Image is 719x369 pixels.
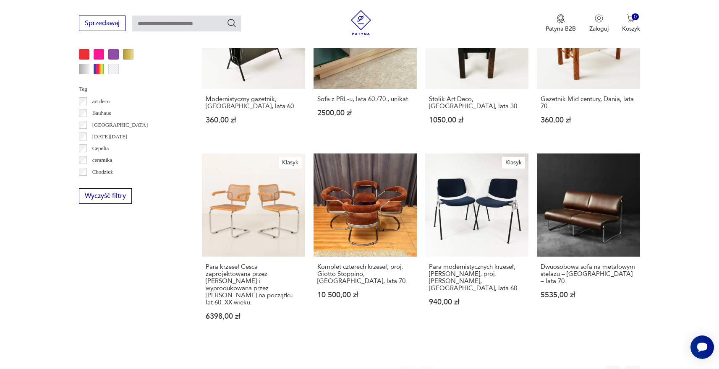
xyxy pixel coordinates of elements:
[632,13,639,21] div: 0
[429,263,525,292] h3: Para modernistycznych krzeseł, [PERSON_NAME], proj. [PERSON_NAME], [GEOGRAPHIC_DATA], lata 60.
[92,179,112,188] p: Ćmielów
[317,263,413,285] h3: Komplet czterech krzeseł, proj. Giotto Stoppino, [GEOGRAPHIC_DATA], lata 70.
[92,109,111,118] p: Bauhaus
[541,263,636,285] h3: Dwuosobowa sofa na metalowym stelażu – [GEOGRAPHIC_DATA] – lata 70.
[206,263,301,306] h3: Para krzeseł Cesca zaprojektowana przez [PERSON_NAME] i wyprodukowana przez [PERSON_NAME] na pocz...
[546,25,576,33] p: Patyna B2B
[541,117,636,124] p: 360,00 zł
[546,14,576,33] a: Ikona medaluPatyna B2B
[314,153,417,336] a: Komplet czterech krzeseł, proj. Giotto Stoppino, Włochy, lata 70.Komplet czterech krzeseł, proj. ...
[79,84,182,94] p: Tag
[589,14,609,33] button: Zaloguj
[429,117,525,124] p: 1050,00 zł
[92,167,113,177] p: Chodzież
[690,335,714,359] iframe: Smartsupp widget button
[541,291,636,299] p: 5535,00 zł
[92,97,110,106] p: art deco
[92,144,109,153] p: Cepelia
[79,16,125,31] button: Sprzedawaj
[202,153,305,336] a: KlasykPara krzeseł Cesca zaprojektowana przez Marcela Breuera i wyprodukowana przez Gavinę na poc...
[557,14,565,23] img: Ikona medalu
[92,120,148,130] p: [GEOGRAPHIC_DATA]
[595,14,603,23] img: Ikonka użytkownika
[79,188,132,204] button: Wyczyść filtry
[348,10,374,35] img: Patyna - sklep z meblami i dekoracjami vintage
[92,156,112,165] p: ceramika
[429,96,525,110] h3: Stolik Art Deco, [GEOGRAPHIC_DATA], lata 30.
[622,25,640,33] p: Koszyk
[541,96,636,110] h3: Gazetnik Mid century, Dania, lata 70.
[206,117,301,124] p: 360,00 zł
[589,25,609,33] p: Zaloguj
[317,96,413,103] h3: Sofa z PRL-u, lata 60./70., unikat
[206,96,301,110] h3: Modernistyczny gazetnik, [GEOGRAPHIC_DATA], lata 60.
[425,153,528,336] a: KlasykPara modernistycznych krzeseł, Anonima Castelli, proj. G. Piretti, Włochy, lata 60.Para mod...
[79,21,125,27] a: Sprzedawaj
[206,313,301,320] p: 6398,00 zł
[537,153,640,336] a: Dwuosobowa sofa na metalowym stelażu – Niemcy – lata 70.Dwuosobowa sofa na metalowym stelażu – [G...
[546,14,576,33] button: Patyna B2B
[622,14,640,33] button: 0Koszyk
[92,132,128,141] p: [DATE][DATE]
[429,299,525,306] p: 940,00 zł
[317,291,413,299] p: 10 500,00 zł
[627,14,635,23] img: Ikona koszyka
[227,18,237,28] button: Szukaj
[317,109,413,117] p: 2500,00 zł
